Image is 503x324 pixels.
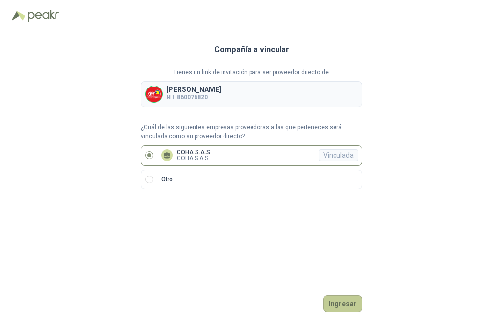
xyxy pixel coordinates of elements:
[141,68,362,77] p: Tienes un link de invitación para ser proveedor directo de:
[12,11,26,21] img: Logo
[146,86,162,102] img: Company Logo
[177,155,212,161] p: COHA S.A.S.
[319,149,358,161] div: Vinculada
[167,93,221,102] p: NIT
[28,10,59,22] img: Peakr
[177,94,208,101] b: 860076820
[177,149,212,155] p: COHA S.A.S.
[141,123,362,142] p: ¿Cuál de las siguientes empresas proveedoras a las que perteneces será vinculada como su proveedo...
[323,295,362,312] button: Ingresar
[161,175,173,184] p: Otro
[167,86,221,93] p: [PERSON_NAME]
[214,43,289,56] h3: Compañía a vincular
